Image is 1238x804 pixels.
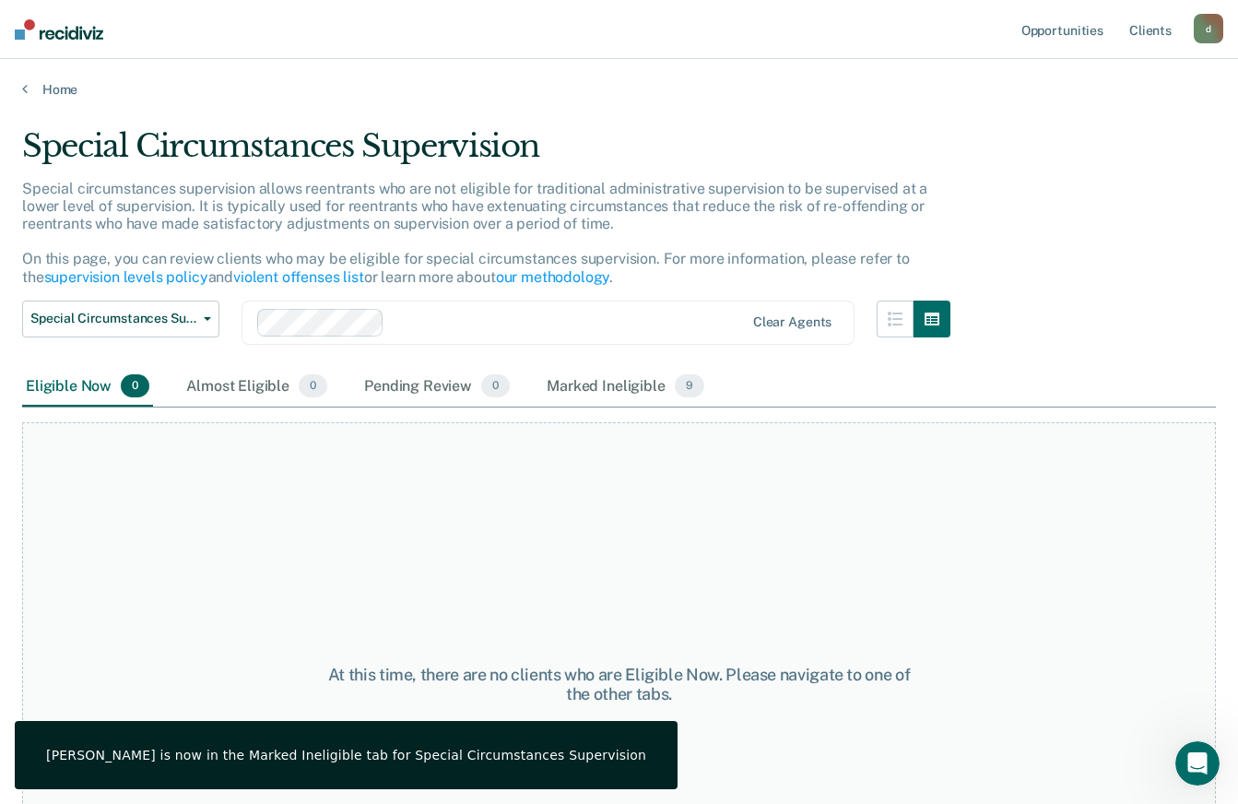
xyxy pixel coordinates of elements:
iframe: Intercom live chat [1175,741,1220,786]
div: [PERSON_NAME] is now in the Marked Ineligible tab for Special Circumstances Supervision [46,747,646,763]
div: At this time, there are no clients who are Eligible Now. Please navigate to one of the other tabs. [321,665,917,704]
span: 9 [675,374,704,398]
span: 0 [481,374,510,398]
div: Marked Ineligible [543,367,708,408]
div: Clear agents [753,314,831,330]
div: d [1194,14,1223,43]
a: supervision levels policy [44,268,208,286]
a: Home [22,81,1216,98]
p: Special circumstances supervision allows reentrants who are not eligible for traditional administ... [22,180,927,286]
div: Pending Review [360,367,513,408]
span: 0 [121,374,149,398]
div: Almost Eligible [183,367,331,408]
a: violent offenses list [233,268,364,286]
img: Recidiviz [15,19,103,40]
a: our methodology [496,268,610,286]
div: Special Circumstances Supervision [22,127,950,180]
div: Eligible Now [22,367,153,408]
span: 0 [299,374,327,398]
span: Special Circumstances Supervision [30,311,196,326]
